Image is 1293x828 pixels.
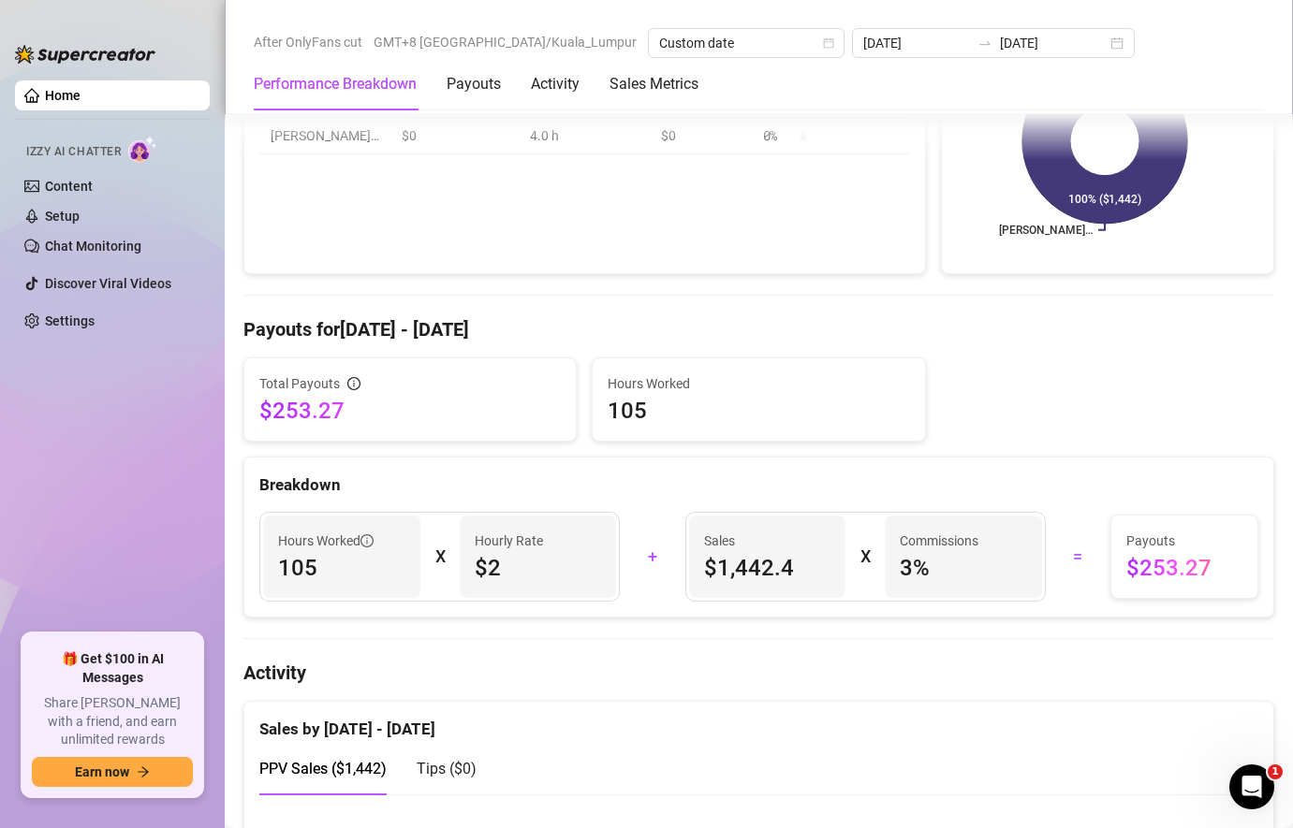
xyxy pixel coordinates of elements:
input: End date [1000,33,1107,53]
span: Izzy AI Chatter [26,143,121,161]
td: $0 [650,118,751,154]
span: 105 [278,553,405,583]
span: $253.27 [259,396,561,426]
span: PPV Sales ( $1,442 ) [259,760,387,777]
img: AI Chatter [128,136,157,163]
span: $1,442.4 [704,553,831,583]
span: 🎁 Get $100 in AI Messages [32,650,193,687]
div: Sales Metrics [610,73,698,95]
span: Share [PERSON_NAME] with a friend, and earn unlimited rewards [32,694,193,749]
span: 105 [608,396,909,426]
input: Start date [863,33,970,53]
div: Performance Breakdown [254,73,417,95]
span: Tips ( $0 ) [417,760,477,777]
span: Total Payouts [259,373,340,394]
div: Sales by [DATE] - [DATE] [259,702,1258,742]
a: Content [45,179,93,194]
h4: Activity [243,660,1274,686]
div: = [1057,542,1099,572]
a: Chat Monitoring [45,239,141,254]
span: swap-right [977,36,992,51]
a: Settings [45,313,95,328]
div: Activity [531,73,580,95]
a: Discover Viral Videos [45,276,171,291]
div: Breakdown [259,472,1258,498]
span: calendar [823,37,834,49]
div: X [860,542,870,572]
span: info-circle [347,377,360,390]
span: $2 [475,553,602,583]
article: Hourly Rate [475,530,543,551]
div: X [435,542,445,572]
span: Payouts [1126,530,1242,551]
span: Earn now [75,764,129,779]
td: $0 [390,118,519,154]
span: 3 % [900,553,1027,583]
button: Earn nowarrow-right [32,757,193,787]
img: logo-BBDzfeDw.svg [15,45,155,64]
span: After OnlyFans cut [254,28,362,56]
div: Payouts [447,73,501,95]
span: Sales [704,530,831,551]
div: + [631,542,673,572]
h4: Payouts for [DATE] - [DATE] [243,316,1274,342]
span: 1 [1268,764,1283,779]
td: [PERSON_NAME]… [259,118,390,154]
iframe: Intercom live chat [1229,764,1274,809]
span: GMT+8 [GEOGRAPHIC_DATA]/Kuala_Lumpur [374,28,637,56]
td: 4.0 h [519,118,650,154]
span: Custom date [659,29,833,57]
a: Home [45,88,81,103]
span: arrow-right [137,765,150,778]
span: 0 % [763,125,793,146]
span: to [977,36,992,51]
article: Commissions [900,530,978,551]
span: Hours Worked [278,530,374,551]
span: Hours Worked [608,373,909,394]
a: Setup [45,209,80,224]
text: [PERSON_NAME]… [999,225,1093,238]
span: $253.27 [1126,553,1242,583]
span: info-circle [360,534,374,547]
